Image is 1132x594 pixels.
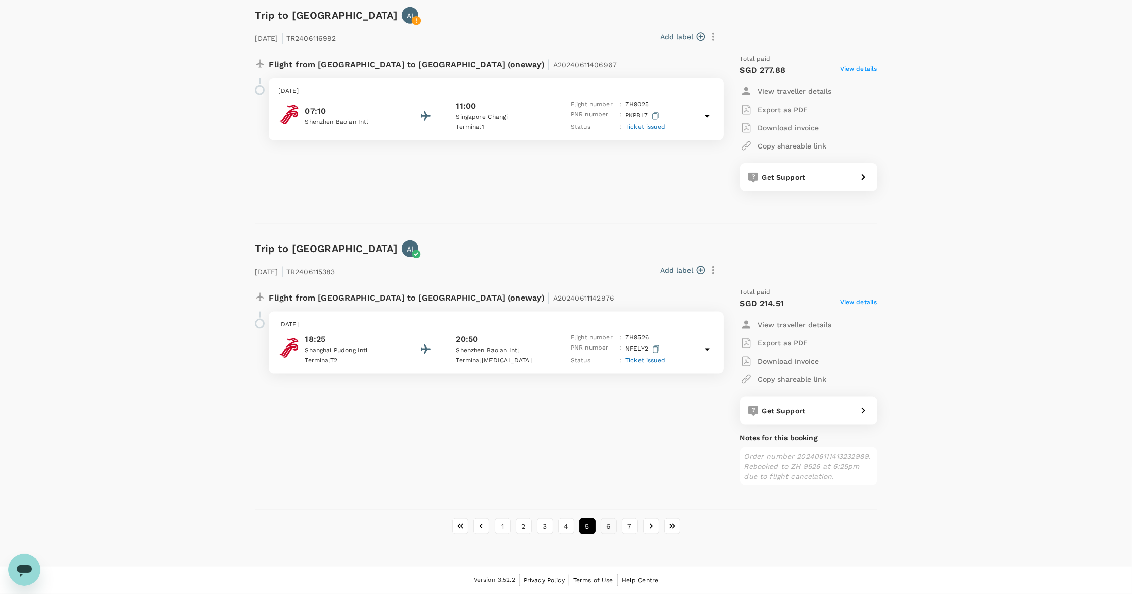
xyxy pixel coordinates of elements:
[571,333,615,343] p: Flight number
[571,122,615,132] p: Status
[573,577,613,584] span: Terms of Use
[840,64,877,76] span: View details
[305,345,396,356] p: Shanghai Pudong Intl
[622,575,659,586] a: Help Centre
[474,575,515,585] span: Version 3.52.2
[740,433,877,443] p: Notes for this booking
[740,298,784,310] p: SGD 214.51
[664,518,680,534] button: Go to last page
[407,11,413,21] p: AI
[516,518,532,534] button: Go to page 2
[758,374,827,384] p: Copy shareable link
[601,518,617,534] button: Go to page 6
[625,357,665,364] span: Ticket issued
[305,105,396,117] p: 07:10
[573,575,613,586] a: Terms of Use
[571,110,615,122] p: PNR number
[762,173,806,181] span: Get Support
[456,100,476,112] p: 11:00
[456,112,547,122] p: Singapore Changi
[762,407,806,415] span: Get Support
[740,82,832,101] button: View traveller details
[758,86,832,96] p: View traveller details
[279,320,714,330] p: [DATE]
[579,518,596,534] button: page 5
[661,265,705,275] button: Add label
[758,320,832,330] p: View traveller details
[625,100,649,110] p: ZH 9025
[740,64,786,76] p: SGD 277.88
[255,28,336,46] p: [DATE] TR2406116992
[619,356,621,366] p: :
[305,117,396,127] p: Shenzhen Bao'an Intl
[758,141,827,151] p: Copy shareable link
[456,333,478,345] p: 20:50
[740,287,771,298] span: Total paid
[452,518,468,534] button: Go to first page
[571,356,615,366] p: Status
[740,54,771,64] span: Total paid
[305,333,396,345] p: 18:25
[495,518,511,534] button: Go to page 1
[571,343,615,356] p: PNR number
[255,261,335,279] p: [DATE] TR2406115383
[625,110,661,122] p: PKPBL7
[740,370,827,388] button: Copy shareable link
[281,31,284,45] span: |
[553,294,614,302] span: A20240611142976
[548,57,551,71] span: |
[758,123,819,133] p: Download invoice
[740,352,819,370] button: Download invoice
[269,287,615,306] p: Flight from [GEOGRAPHIC_DATA] to [GEOGRAPHIC_DATA] (oneway)
[643,518,659,534] button: Go to next page
[840,298,877,310] span: View details
[558,518,574,534] button: Go to page 4
[661,32,705,42] button: Add label
[407,244,413,254] p: AI
[279,105,299,125] img: Shenzhen Airlines
[740,119,819,137] button: Download invoice
[619,122,621,132] p: :
[758,356,819,366] p: Download invoice
[524,575,565,586] a: Privacy Policy
[619,110,621,122] p: :
[740,137,827,155] button: Copy shareable link
[269,54,617,72] p: Flight from [GEOGRAPHIC_DATA] to [GEOGRAPHIC_DATA] (oneway)
[571,100,615,110] p: Flight number
[740,334,808,352] button: Export as PDF
[537,518,553,534] button: Go to page 3
[758,338,808,348] p: Export as PDF
[622,518,638,534] button: Go to page 7
[255,7,398,23] h6: Trip to [GEOGRAPHIC_DATA]
[456,345,547,356] p: Shenzhen Bao'an Intl
[625,333,649,343] p: ZH 9526
[758,105,808,115] p: Export as PDF
[524,577,565,584] span: Privacy Policy
[281,264,284,278] span: |
[619,343,621,356] p: :
[279,86,714,96] p: [DATE]
[740,101,808,119] button: Export as PDF
[619,333,621,343] p: :
[625,123,665,130] span: Ticket issued
[744,451,873,481] p: Order number 202406111413232989. Rebooked to ZH 9526 at 6:25pm due to flight cancelation.
[619,100,621,110] p: :
[279,338,299,358] img: Shenzhen Airlines
[622,577,659,584] span: Help Centre
[456,122,547,132] p: Terminal 1
[456,356,547,366] p: Terminal [MEDICAL_DATA]
[473,518,489,534] button: Go to previous page
[305,356,396,366] p: Terminal T2
[8,554,40,586] iframe: Button to launch messaging window
[553,61,617,69] span: A20240611406967
[548,290,551,305] span: |
[625,343,662,356] p: NFELY2
[255,240,398,257] h6: Trip to [GEOGRAPHIC_DATA]
[450,518,683,534] nav: pagination navigation
[740,316,832,334] button: View traveller details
